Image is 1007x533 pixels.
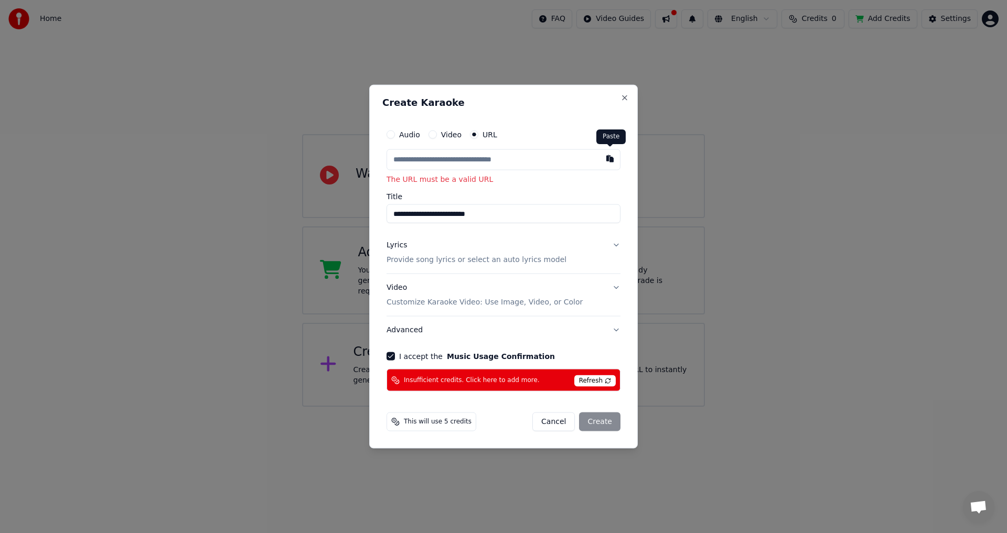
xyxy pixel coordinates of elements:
[387,255,566,265] p: Provide song lyrics or select an auto lyrics model
[387,297,583,308] p: Customize Karaoke Video: Use Image, Video, or Color
[441,130,462,138] label: Video
[404,376,540,384] span: Insufficient credits. Click here to add more.
[483,130,497,138] label: URL
[387,274,620,316] button: VideoCustomize Karaoke Video: Use Image, Video, or Color
[387,174,620,184] p: The URL must be a valid URL
[387,240,407,251] div: Lyrics
[387,232,620,274] button: LyricsProvide song lyrics or select an auto lyrics model
[399,130,420,138] label: Audio
[387,317,620,344] button: Advanced
[532,412,575,431] button: Cancel
[404,418,472,426] span: This will use 5 credits
[382,97,625,107] h2: Create Karaoke
[447,353,555,360] button: I accept the
[596,129,626,144] div: Paste
[387,193,620,200] label: Title
[399,353,555,360] label: I accept the
[574,375,616,387] span: Refresh
[387,282,583,308] div: Video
